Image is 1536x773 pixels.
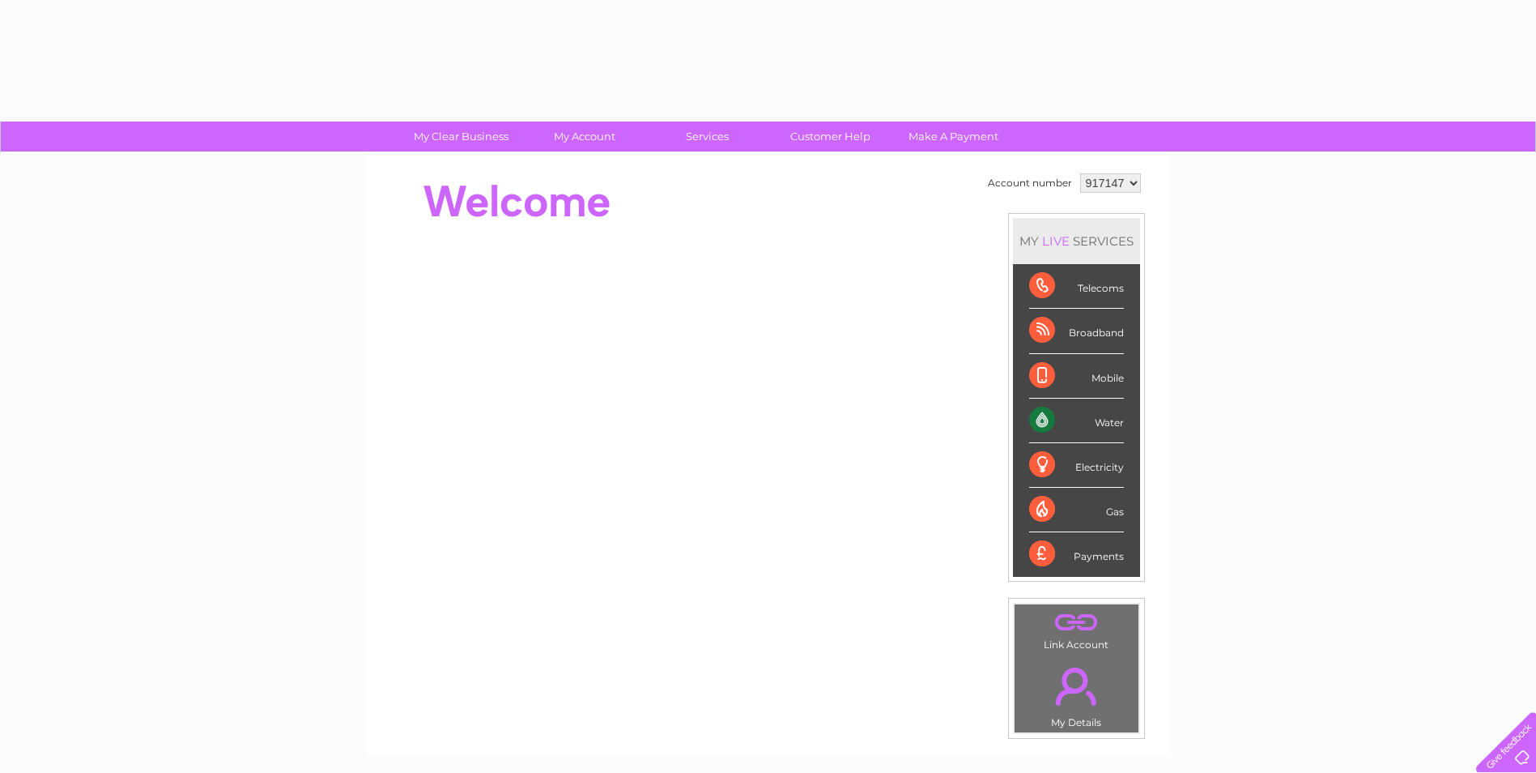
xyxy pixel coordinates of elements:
td: My Details [1014,654,1139,733]
div: LIVE [1039,233,1073,249]
a: My Account [517,122,651,152]
div: Water [1029,399,1124,443]
a: Make A Payment [887,122,1020,152]
a: My Clear Business [394,122,528,152]
div: Payments [1029,532,1124,576]
div: Electricity [1029,443,1124,488]
div: Mobile [1029,354,1124,399]
div: Broadband [1029,309,1124,353]
td: Account number [984,169,1076,197]
a: Services [640,122,774,152]
a: . [1019,658,1134,715]
div: Telecoms [1029,264,1124,309]
a: . [1019,609,1134,637]
div: Gas [1029,488,1124,532]
td: Link Account [1014,604,1139,655]
a: Customer Help [764,122,897,152]
div: MY SERVICES [1013,218,1140,264]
